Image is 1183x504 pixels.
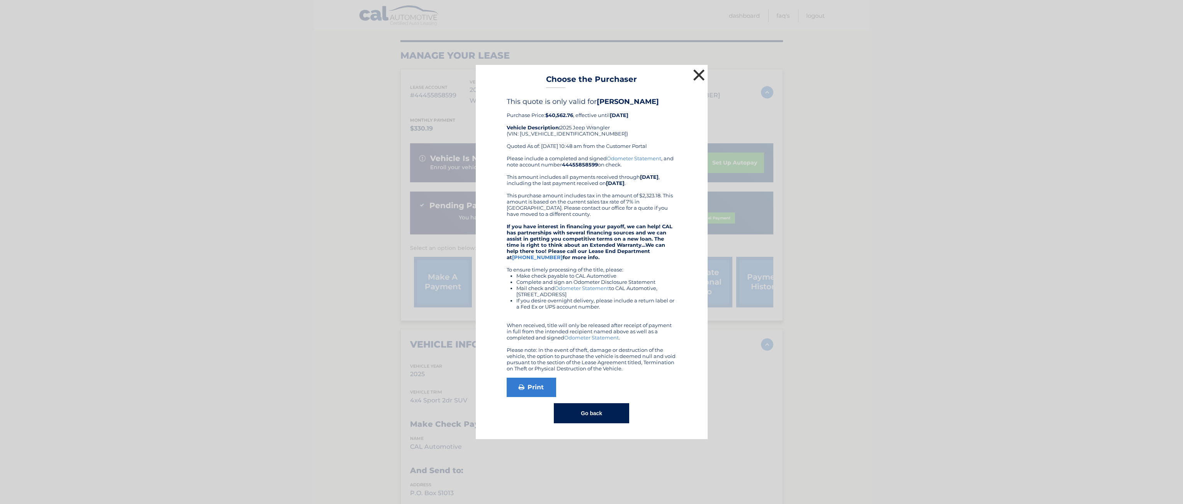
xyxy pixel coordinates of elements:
div: Purchase Price: , effective until 2025 Jeep Wrangler (VIN: [US_VEHICLE_IDENTIFICATION_NUMBER]) Qu... [507,97,677,155]
b: [DATE] [640,174,659,180]
a: Odometer Statement [555,285,609,291]
li: If you desire overnight delivery, please include a return label or a Fed Ex or UPS account number. [516,297,677,310]
li: Make check payable to CAL Automotive [516,273,677,279]
h4: This quote is only valid for [507,97,677,106]
strong: If you have interest in financing your payoff, we can help! CAL has partnerships with several fin... [507,223,672,260]
b: 44455858599 [562,161,598,168]
a: Print [507,378,556,397]
div: Please include a completed and signed , and note account number on check. This amount includes al... [507,155,677,372]
a: [PHONE_NUMBER] [512,254,563,260]
a: Odometer Statement [564,334,619,341]
h3: Choose the Purchaser [546,75,637,88]
li: Mail check and to CAL Automotive, [STREET_ADDRESS] [516,285,677,297]
button: × [691,67,707,83]
b: [DATE] [606,180,625,186]
a: Odometer Statement [607,155,661,161]
li: Complete and sign an Odometer Disclosure Statement [516,279,677,285]
b: [DATE] [610,112,628,118]
b: $40,562.76 [545,112,573,118]
strong: Vehicle Description: [507,124,560,131]
button: Go back [554,403,629,423]
b: [PERSON_NAME] [597,97,659,106]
